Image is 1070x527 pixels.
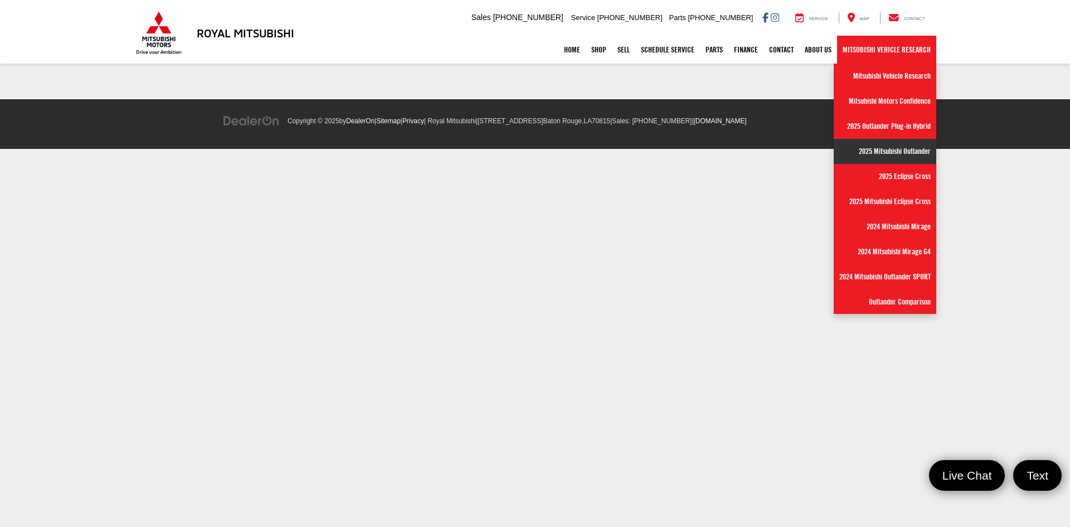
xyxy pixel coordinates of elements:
[834,289,936,314] a: Outlander Comparison
[592,117,610,125] span: 70815
[597,13,663,22] span: [PHONE_NUMBER]
[929,460,1005,491] a: Live Chat
[134,11,184,55] img: Mitsubishi
[880,12,933,23] a: Contact
[612,117,630,125] span: Sales:
[401,117,424,125] span: |
[834,214,936,239] a: 2024 Mitsubishi Mirage
[834,64,936,89] a: Mitsubishi Vehicle Research
[904,16,925,21] span: Contact
[223,115,280,127] img: DealerOn
[471,13,491,22] span: Sales
[669,13,685,22] span: Parts
[493,13,563,22] span: [PHONE_NUMBER]
[288,117,339,125] span: Copyright © 2025
[937,468,998,483] span: Live Chat
[223,116,280,125] a: DealerOn
[612,36,635,64] a: Sell
[376,117,401,125] a: Sitemap
[834,264,936,289] a: 2024 Mitsubishi Outlander SPORT
[860,16,869,21] span: Map
[586,36,612,64] a: Shop
[339,117,374,125] span: by
[834,114,936,139] a: 2025 Outlander Plug-in Hybrid
[610,117,692,125] span: |
[558,36,586,64] a: Home
[771,13,779,22] a: Instagram: Click to visit our Instagram page
[692,117,746,125] span: |
[424,117,476,125] span: | Royal Mitsubishi
[583,117,592,125] span: LA
[571,13,595,22] span: Service
[809,16,828,21] span: Service
[1021,468,1054,483] span: Text
[763,36,799,64] a: Contact
[700,36,728,64] a: Parts: Opens in a new tab
[1013,460,1062,491] a: Text
[839,12,878,23] a: Map
[728,36,763,64] a: Finance
[543,117,584,125] span: Baton Rouge,
[834,139,936,164] a: 2025 Mitsubishi Outlander
[632,117,692,125] span: [PHONE_NUMBER]
[478,117,543,125] span: [STREET_ADDRESS]
[635,36,700,64] a: Schedule Service: Opens in a new tab
[834,239,936,264] a: 2024 Mitsubishi Mirage G4
[834,89,936,114] a: Mitsubishi Motors Confidence
[197,27,294,39] h3: Royal Mitsubishi
[402,117,424,125] a: Privacy
[837,36,936,64] a: Mitsubishi Vehicle Research
[346,117,374,125] a: DealerOn Home Page
[374,117,401,125] span: |
[799,36,837,64] a: About Us
[834,189,936,214] a: 2025 Mitsubishi Eclipse Cross
[787,12,836,23] a: Service
[834,164,936,189] a: 2025 Eclipse Cross
[476,117,610,125] span: |
[694,117,747,125] a: [DOMAIN_NAME]
[762,13,769,22] a: Facebook: Click to visit our Facebook page
[688,13,753,22] span: [PHONE_NUMBER]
